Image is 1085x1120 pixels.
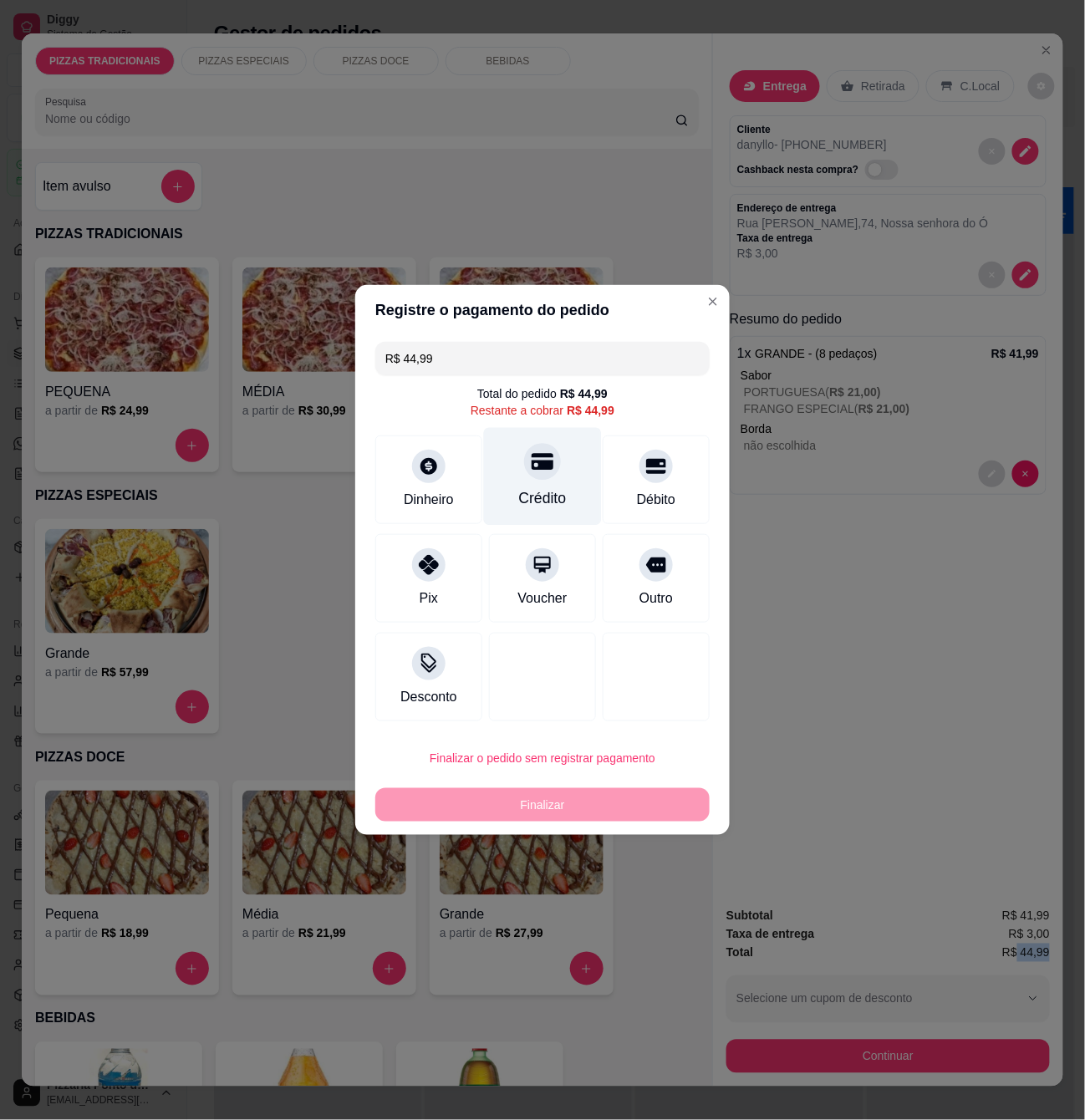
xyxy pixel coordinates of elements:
div: Crédito [519,487,567,509]
div: Outro [639,588,673,608]
div: R$ 44,99 [560,385,608,402]
div: Total do pedido [477,385,608,402]
div: Desconto [400,687,457,707]
div: Voucher [518,588,568,608]
button: Finalizar o pedido sem registrar pagamento [375,741,710,775]
div: Pix [420,588,438,608]
button: Close [700,288,726,315]
div: R$ 44,99 [567,402,614,419]
input: Ex.: hambúrguer de cordeiro [385,342,700,375]
header: Registre o pagamento do pedido [355,285,730,335]
div: Restante a cobrar [471,402,614,419]
div: Débito [637,490,675,510]
div: Dinheiro [404,490,454,510]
